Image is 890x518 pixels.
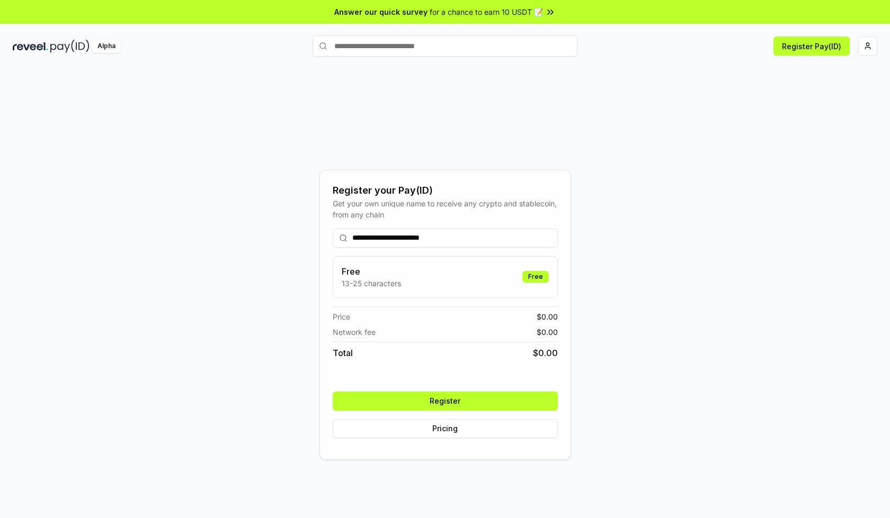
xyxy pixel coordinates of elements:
div: Get your own unique name to receive any crypto and stablecoin, from any chain [333,198,558,220]
p: 13-25 characters [342,278,401,289]
span: Network fee [333,326,376,338]
span: $ 0.00 [533,347,558,359]
span: $ 0.00 [537,326,558,338]
span: Answer our quick survey [334,6,428,17]
h3: Free [342,265,401,278]
span: Total [333,347,353,359]
img: pay_id [50,40,90,53]
button: Register [333,392,558,411]
span: Price [333,311,350,322]
img: reveel_dark [13,40,48,53]
button: Register Pay(ID) [773,37,850,56]
div: Alpha [92,40,121,53]
div: Register your Pay(ID) [333,183,558,198]
div: Free [522,271,549,283]
span: for a chance to earn 10 USDT 📝 [430,6,543,17]
span: $ 0.00 [537,311,558,322]
button: Pricing [333,419,558,438]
